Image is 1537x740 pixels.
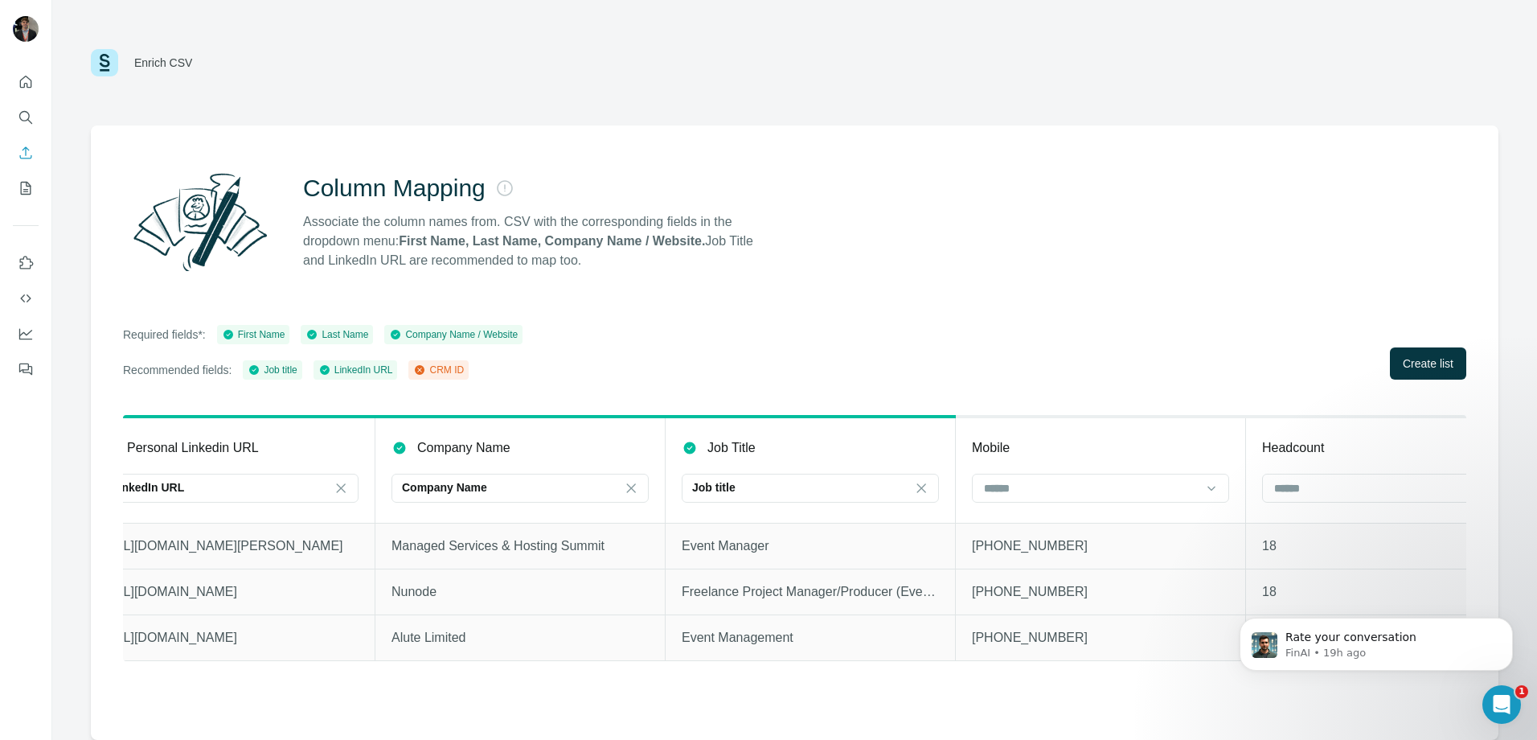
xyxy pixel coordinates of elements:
p: [PHONE_NUMBER] [972,628,1229,647]
p: [PHONE_NUMBER] [972,582,1229,602]
button: Create list [1390,347,1466,380]
p: [URL][DOMAIN_NAME][PERSON_NAME] [101,536,359,556]
div: Company Name / Website [389,327,518,342]
p: Managed Services & Hosting Summit [391,536,649,556]
p: Mobile [972,438,1010,458]
button: Feedback [13,355,39,384]
p: Job Title [707,438,756,458]
p: Alute Limited [391,628,649,647]
p: 18 [1262,582,1519,602]
div: CRM ID [413,363,464,377]
h2: Column Mapping [303,174,486,203]
iframe: Intercom notifications message [1215,584,1537,697]
span: Create list [1403,356,1453,372]
p: [URL][DOMAIN_NAME] [101,582,359,602]
div: First Name [222,327,285,342]
p: Event Manager [682,536,939,556]
iframe: Intercom live chat [1482,685,1521,724]
p: Recommended fields: [123,362,232,378]
button: Quick start [13,68,39,97]
p: [PHONE_NUMBER] [972,536,1229,556]
p: Associate the column names from. CSV with the corresponding fields in the dropdown menu: Job Titl... [303,212,768,270]
img: Surfe Illustration - Column Mapping [123,164,277,280]
p: Job title [692,479,736,495]
p: [URL][DOMAIN_NAME] [101,628,359,647]
button: Use Surfe API [13,284,39,313]
p: Event Management [682,628,939,647]
button: Use Surfe on LinkedIn [13,249,39,277]
p: Company Name [417,438,510,458]
p: Headcount [1262,438,1324,458]
strong: First Name, Last Name, Company Name / Website. [399,234,705,248]
div: Last Name [305,327,368,342]
div: LinkedIn URL [318,363,393,377]
div: Enrich CSV [134,55,192,71]
p: Freelance Project Manager/Producer (Events) [682,582,939,602]
img: Surfe Logo [91,49,118,76]
button: Enrich CSV [13,138,39,167]
p: Company Name [402,479,487,495]
span: 1 [1515,685,1528,698]
p: LinkedIn URL [112,479,184,495]
p: Personal Linkedin URL [127,438,259,458]
p: Nunode [391,582,649,602]
button: Dashboard [13,319,39,348]
button: My lists [13,174,39,203]
p: Required fields*: [123,327,206,343]
img: Avatar [13,16,39,42]
button: Search [13,103,39,132]
div: Job title [248,363,297,377]
p: 18 [1262,536,1519,556]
